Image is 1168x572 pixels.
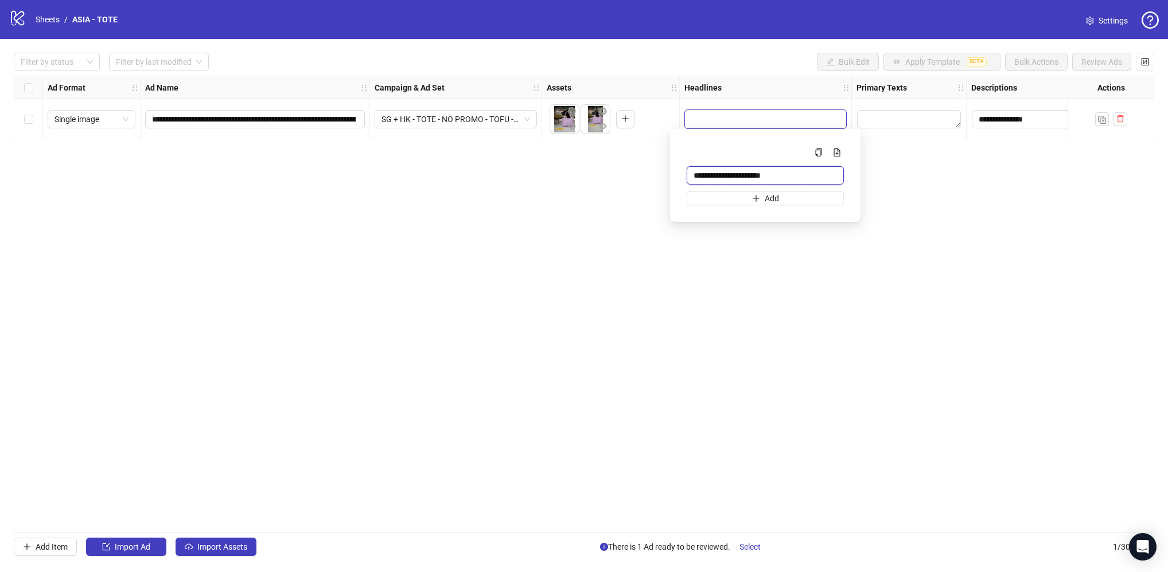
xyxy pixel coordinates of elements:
span: holder [842,84,850,92]
span: holder [360,84,368,92]
span: holder [532,84,540,92]
span: plus [621,115,629,123]
strong: Campaign & Ad Set [375,81,445,94]
span: Add Item [36,542,68,551]
span: close-circle [599,107,607,115]
div: Resize Primary Texts column [963,76,966,99]
div: Multi-input container - paste or copy values [679,138,851,213]
button: Import Ad [86,538,166,556]
strong: Headlines [684,81,722,94]
li: / [64,13,68,26]
button: Preview [565,120,579,134]
div: Select row 1 [14,99,43,139]
button: Preview [596,120,610,134]
img: Asset 1 [550,105,579,134]
img: Asset 2 [581,105,610,134]
span: 1 / 300 items [1113,540,1154,553]
span: cloud-upload [185,543,193,551]
img: Duplicate [1098,116,1106,124]
strong: Assets [547,81,571,94]
div: Resize Assets column [676,76,679,99]
span: eye [599,122,607,130]
strong: Actions [1097,81,1125,94]
div: Edit values [856,109,961,129]
strong: Primary Texts [856,81,907,94]
span: Single image [54,111,129,128]
span: copy [815,148,823,156]
strong: Ad Name [145,81,178,94]
button: Bulk Edit [817,53,879,71]
span: close-circle [568,107,576,115]
span: holder [965,84,973,92]
span: setting [1086,17,1094,25]
button: Bulk Actions [1005,53,1068,71]
span: Import Assets [197,542,247,551]
div: Select all rows [14,76,43,99]
span: Select [739,542,761,551]
span: delete [1116,115,1124,123]
div: Resize Campaign & Ad Set column [539,76,542,99]
span: plus [23,543,31,551]
span: eye [568,122,576,130]
span: info-circle [600,543,608,551]
button: Import Assets [176,538,256,556]
span: plus [752,194,760,202]
div: Resize Headlines column [848,76,851,99]
div: Open Intercom Messenger [1129,533,1157,561]
span: holder [368,84,376,92]
strong: Descriptions [971,81,1017,94]
div: Resize Ad Format column [137,76,140,99]
span: import [102,543,110,551]
div: Resize Ad Name column [367,76,369,99]
span: control [1141,58,1149,66]
button: Review Ads [1072,53,1131,71]
span: Import Ad [115,542,150,551]
a: Sheets [33,13,62,26]
button: Delete [565,105,579,119]
span: holder [540,84,548,92]
span: file-add [833,148,841,156]
button: Apply TemplateBETA [883,53,1000,71]
button: Configure table settings [1136,53,1154,71]
strong: Ad Format [48,81,85,94]
span: SG + HK - TOTE - NO PROMO - TOFU - VALUE - ASC - 240923 [381,111,530,128]
button: Select [730,538,770,556]
span: Settings [1099,14,1128,27]
div: Edit values [684,109,847,129]
span: holder [850,84,858,92]
span: holder [139,84,147,92]
button: Add [616,110,634,128]
span: holder [678,84,686,92]
span: holder [957,84,965,92]
span: holder [131,84,139,92]
span: holder [670,84,678,92]
button: Add [687,191,844,205]
button: Duplicate [1095,112,1109,126]
a: Settings [1077,11,1137,30]
button: Add Item [14,538,77,556]
button: Delete [596,105,610,119]
span: There is 1 Ad ready to be reviewed. [600,538,770,556]
span: question-circle [1142,11,1159,29]
span: Add [765,194,779,203]
a: ASIA - TOTE [70,13,120,26]
div: Edit values [971,109,1134,129]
